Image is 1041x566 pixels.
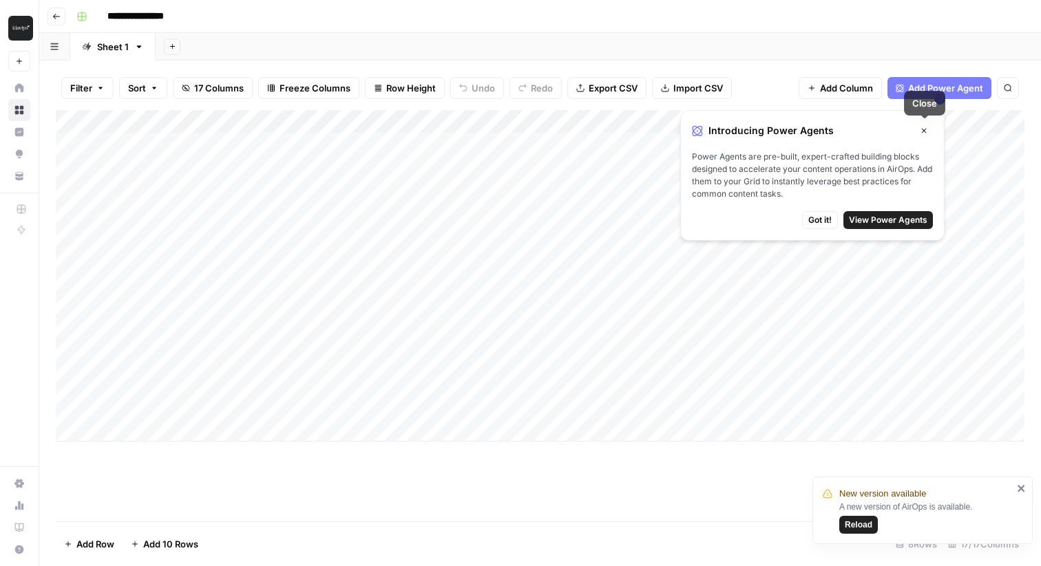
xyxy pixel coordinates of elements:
[692,122,933,140] div: Introducing Power Agents
[258,77,359,99] button: Freeze Columns
[908,81,983,95] span: Add Power Agent
[820,81,873,95] span: Add Column
[128,81,146,95] span: Sort
[692,151,933,200] span: Power Agents are pre-built, expert-crafted building blocks designed to accelerate your content op...
[8,121,30,143] a: Insights
[450,77,504,99] button: Undo
[652,77,732,99] button: Import CSV
[839,516,878,534] button: Reload
[119,77,167,99] button: Sort
[808,214,832,226] span: Got it!
[56,533,123,555] button: Add Row
[70,81,92,95] span: Filter
[194,81,244,95] span: 17 Columns
[673,81,723,95] span: Import CSV
[839,501,1013,534] div: A new version of AirOps is available.
[8,516,30,538] a: Learning Hub
[839,487,926,501] span: New version available
[8,143,30,165] a: Opportunities
[8,77,30,99] a: Home
[843,211,933,229] button: View Power Agents
[8,165,30,187] a: Your Data
[799,77,882,99] button: Add Column
[365,77,445,99] button: Row Height
[472,81,495,95] span: Undo
[567,77,646,99] button: Export CSV
[943,533,1024,555] div: 17/17 Columns
[8,11,30,45] button: Workspace: Klaviyo
[61,77,114,99] button: Filter
[70,33,156,61] a: Sheet 1
[8,494,30,516] a: Usage
[509,77,562,99] button: Redo
[123,533,207,555] button: Add 10 Rows
[849,214,927,226] span: View Power Agents
[280,81,350,95] span: Freeze Columns
[8,538,30,560] button: Help + Support
[845,519,872,531] span: Reload
[8,472,30,494] a: Settings
[76,537,114,551] span: Add Row
[890,533,943,555] div: 8 Rows
[97,40,129,54] div: Sheet 1
[386,81,436,95] span: Row Height
[589,81,638,95] span: Export CSV
[8,99,30,121] a: Browse
[887,77,991,99] button: Add Power Agent
[531,81,553,95] span: Redo
[8,16,33,41] img: Klaviyo Logo
[173,77,253,99] button: 17 Columns
[1017,483,1027,494] button: close
[143,537,198,551] span: Add 10 Rows
[802,211,838,229] button: Got it!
